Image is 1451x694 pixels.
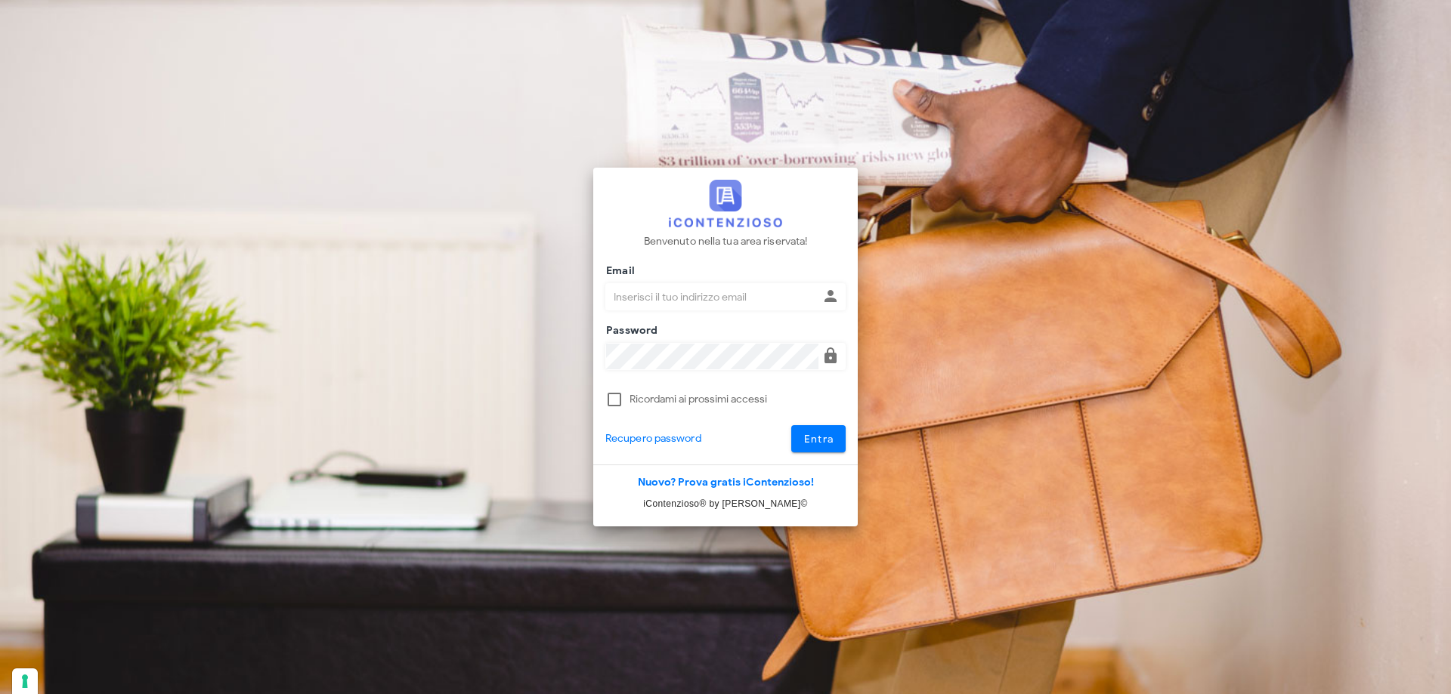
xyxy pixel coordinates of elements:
p: Benvenuto nella tua area riservata! [644,233,808,250]
p: iContenzioso® by [PERSON_NAME]© [593,496,858,511]
label: Email [602,264,635,279]
button: Entra [791,425,846,452]
a: Nuovo? Prova gratis iContenzioso! [638,476,814,489]
label: Password [602,323,658,338]
button: Le tue preferenze relative al consenso per le tecnologie di tracciamento [12,668,38,694]
input: Inserisci il tuo indirizzo email [606,284,818,310]
a: Recupero password [605,430,701,447]
label: Ricordami ai prossimi accessi [630,392,846,407]
span: Entra [803,433,834,446]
